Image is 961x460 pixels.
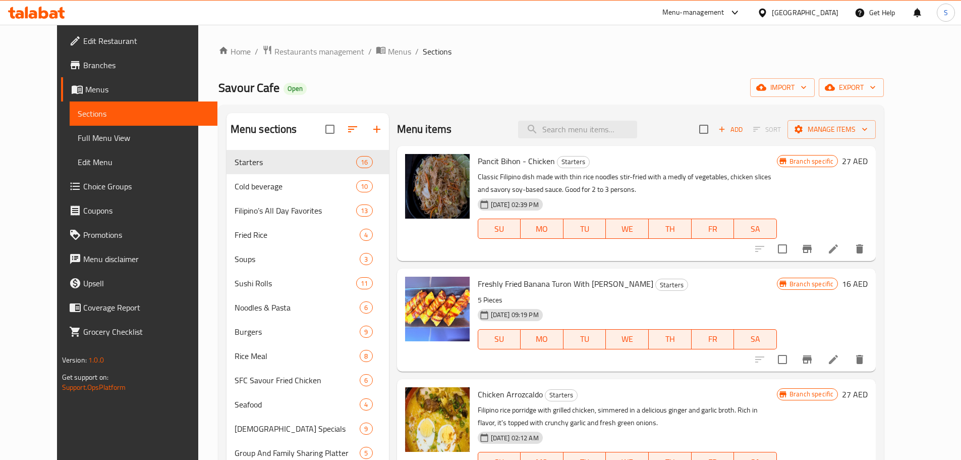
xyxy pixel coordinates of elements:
[397,122,452,137] h2: Menu items
[360,423,372,435] div: items
[478,294,777,306] p: 5 Pieces
[235,180,357,192] span: Cold beverage
[360,229,372,241] div: items
[655,279,688,291] div: Starters
[235,447,360,459] span: Group And Family Sharing Platter
[518,121,637,138] input: search
[357,279,372,288] span: 11
[61,320,217,344] a: Grocery Checklist
[61,295,217,320] a: Coverage Report
[750,78,815,97] button: import
[610,222,645,236] span: WE
[525,222,559,236] span: MO
[772,238,793,260] span: Select to update
[235,301,360,314] span: Noodles & Pasta
[83,35,209,47] span: Edit Restaurant
[360,398,372,411] div: items
[61,247,217,271] a: Menu disclaimer
[61,174,217,198] a: Choice Groups
[692,329,734,349] button: FR
[235,374,360,386] span: SFC Savour Fried Chicken
[227,295,389,320] div: Noodles & Pasta6
[772,349,793,370] span: Select to update
[795,347,819,372] button: Branch-specific-item
[568,332,602,346] span: TU
[714,122,747,137] span: Add item
[692,219,734,239] button: FR
[235,326,360,338] span: Burgers
[235,398,360,411] span: Seafood
[557,156,589,168] span: Starters
[360,230,372,240] span: 4
[714,122,747,137] button: Add
[662,7,724,19] div: Menu-management
[235,229,360,241] span: Fried Rice
[62,353,87,367] span: Version:
[478,171,777,196] p: Classic Filipino dish made with thin rice noodles stir-fried with a medly of vegetables, chicken ...
[734,219,777,239] button: SA
[360,350,372,362] div: items
[842,277,868,291] h6: 16 AED
[842,387,868,401] h6: 27 AED
[83,59,209,71] span: Branches
[360,351,372,361] span: 8
[693,119,714,140] span: Select section
[388,45,411,58] span: Menus
[227,198,389,223] div: Filipino’s All Day Favorites13
[360,253,372,265] div: items
[78,156,209,168] span: Edit Menu
[360,447,372,459] div: items
[61,198,217,223] a: Coupons
[227,417,389,441] div: [DEMOGRAPHIC_DATA] Specials9
[227,392,389,417] div: Seafood4
[365,117,389,141] button: Add section
[341,117,365,141] span: Sort sections
[423,45,451,58] span: Sections
[235,423,360,435] div: Filipino Specials
[478,276,653,291] span: Freshly Fried Banana Turon With [PERSON_NAME]
[360,424,372,434] span: 9
[405,277,470,341] img: Freshly Fried Banana Turon With Langka
[785,389,837,399] span: Branch specific
[235,350,360,362] div: Rice Meal
[545,389,577,401] span: Starters
[356,277,372,289] div: items
[415,45,419,58] li: /
[696,222,730,236] span: FR
[827,243,839,255] a: Edit menu item
[376,45,411,58] a: Menus
[606,219,649,239] button: WE
[787,120,876,139] button: Manage items
[649,329,692,349] button: TH
[70,101,217,126] a: Sections
[717,124,744,135] span: Add
[842,154,868,168] h6: 27 AED
[235,205,357,217] div: Filipino’s All Day Favorites
[227,174,389,198] div: Cold beverage10
[61,223,217,247] a: Promotions
[796,123,868,136] span: Manage items
[610,332,645,346] span: WE
[568,222,602,236] span: TU
[62,371,108,384] span: Get support on:
[357,182,372,191] span: 10
[563,219,606,239] button: TU
[819,78,884,97] button: export
[62,381,126,394] a: Support.OpsPlatform
[827,81,876,94] span: export
[487,200,543,210] span: [DATE] 02:39 PM
[521,219,563,239] button: MO
[656,279,688,291] span: Starters
[61,29,217,53] a: Edit Restaurant
[785,157,837,166] span: Branch specific
[227,320,389,344] div: Burgers9
[944,7,948,18] span: S
[478,329,521,349] button: SU
[696,332,730,346] span: FR
[785,279,837,289] span: Branch specific
[83,205,209,217] span: Coupons
[795,237,819,261] button: Branch-specific-item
